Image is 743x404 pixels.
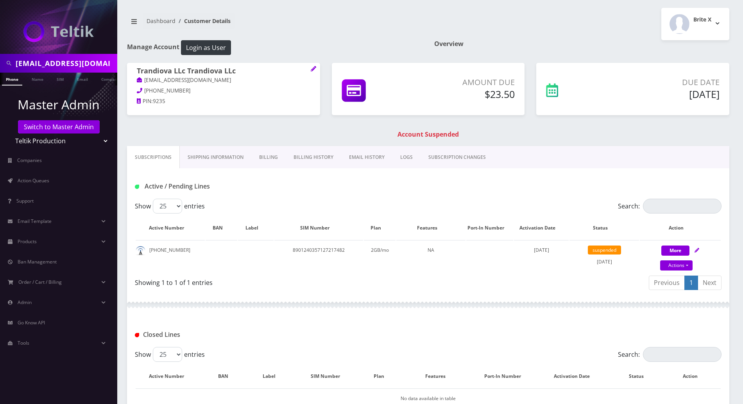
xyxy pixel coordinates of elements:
[23,21,94,42] img: Teltik Production
[18,319,45,326] span: Go Know API
[206,365,248,388] th: BAN: activate to sort column ascending
[18,238,37,245] span: Products
[286,146,341,169] a: Billing History
[649,276,685,290] a: Previous
[419,88,515,100] h5: $23.50
[16,56,115,71] input: Search in Company
[135,347,205,362] label: Show entries
[73,73,92,85] a: Email
[175,17,231,25] li: Customer Details
[274,240,363,272] td: 8901240357127217482
[135,183,322,190] h1: Active / Pending Lines
[569,217,639,239] th: Status: activate to sort column ascending
[514,217,569,239] th: Activation Date: activate to sort column ascending
[129,131,727,138] h1: Account Suspended
[18,279,62,285] span: Order / Cart / Billing
[614,365,667,388] th: Status: activate to sort column ascending
[274,217,363,239] th: SIM Number: activate to sort column ascending
[608,88,720,100] h5: [DATE]
[97,73,124,85] a: Company
[180,146,251,169] a: Shipping Information
[127,13,423,35] nav: breadcrumb
[588,246,621,255] span: suspended
[147,17,175,25] a: Dashboard
[396,240,465,272] td: NA
[137,67,310,76] h1: Trandiova LLc Trandiova LLc
[18,340,29,346] span: Tools
[238,217,274,239] th: Label: activate to sort column ascending
[17,157,42,164] span: Companies
[18,218,52,224] span: Email Template
[153,347,182,362] select: Showentries
[539,365,612,388] th: Activation Date: activate to sort column ascending
[135,185,139,189] img: Active / Pending Lines
[127,40,423,55] h1: Manage Account
[144,87,190,94] span: [PHONE_NUMBER]
[660,260,693,271] a: Actions
[135,331,322,338] h1: Closed Lines
[18,177,49,184] span: Action Queues
[251,146,286,169] a: Billing
[569,240,639,272] td: [DATE]
[18,258,57,265] span: Ban Management
[135,199,205,214] label: Show entries
[136,240,205,272] td: [PHONE_NUMBER]
[419,77,515,88] p: Amount Due
[421,146,494,169] a: SUBSCRIPTION CHANGES
[127,146,180,169] a: Subscriptions
[364,240,395,272] td: 2GB/mo
[643,347,722,362] input: Search:
[396,217,465,239] th: Features: activate to sort column ascending
[53,73,68,85] a: SIM
[698,276,722,290] a: Next
[18,299,32,306] span: Admin
[206,217,237,239] th: BAN: activate to sort column ascending
[661,8,729,40] button: Brite X
[475,365,538,388] th: Port-In Number: activate to sort column ascending
[136,365,205,388] th: Active Number: activate to sort column descending
[608,77,720,88] p: Due Date
[618,347,722,362] label: Search:
[362,365,404,388] th: Plan: activate to sort column ascending
[364,217,395,239] th: Plan: activate to sort column ascending
[137,77,231,84] a: [EMAIL_ADDRESS][DOMAIN_NAME]
[534,247,549,253] span: [DATE]
[136,246,145,256] img: default.png
[640,217,721,239] th: Action: activate to sort column ascending
[135,333,139,337] img: Closed Lines
[135,275,423,287] div: Showing 1 to 1 of 1 entries
[18,120,100,133] a: Switch to Master Admin
[16,198,34,204] span: Support
[28,73,47,85] a: Name
[179,43,231,51] a: Login as User
[2,73,22,85] a: Phone
[693,16,711,23] h2: Brite X
[618,199,722,214] label: Search:
[405,365,474,388] th: Features: activate to sort column ascending
[684,276,698,290] a: 1
[137,98,153,105] a: PIN:
[661,246,689,256] button: More
[341,146,392,169] a: EMAIL HISTORY
[643,199,722,214] input: Search:
[466,217,513,239] th: Port-In Number: activate to sort column ascending
[153,98,165,105] span: 9235
[249,365,297,388] th: Label: activate to sort column ascending
[136,217,205,239] th: Active Number: activate to sort column ascending
[668,365,721,388] th: Action : activate to sort column ascending
[392,146,421,169] a: LOGS
[297,365,361,388] th: SIM Number: activate to sort column ascending
[181,40,231,55] button: Login as User
[153,199,182,214] select: Showentries
[434,40,730,48] h1: Overview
